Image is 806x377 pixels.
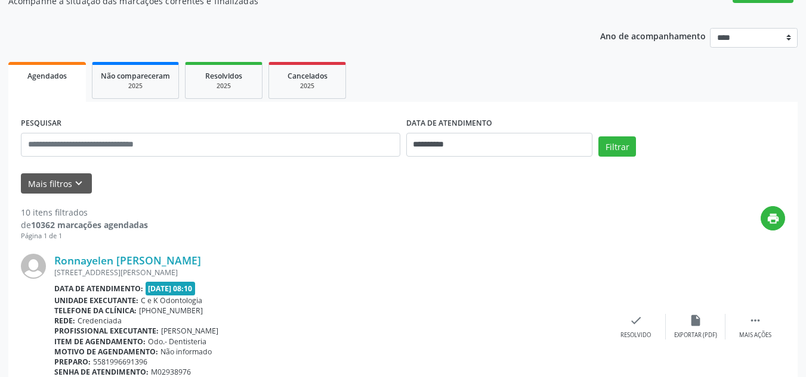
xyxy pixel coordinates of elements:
[101,82,170,91] div: 2025
[21,231,148,241] div: Página 1 de 1
[739,331,771,339] div: Mais ações
[139,306,203,316] span: [PHONE_NUMBER]
[27,71,67,81] span: Agendados
[160,347,212,357] span: Não informado
[674,331,717,339] div: Exportar (PDF)
[600,28,706,43] p: Ano de acompanhamento
[78,316,122,326] span: Credenciada
[598,136,636,157] button: Filtrar
[54,283,143,294] b: Data de atendimento:
[54,326,159,336] b: Profissional executante:
[54,306,137,316] b: Telefone da clínica:
[767,212,780,225] i: print
[31,219,148,230] strong: 10362 marcações agendadas
[21,219,148,231] div: de
[54,267,606,278] div: [STREET_ADDRESS][PERSON_NAME]
[21,206,148,219] div: 10 itens filtrados
[146,282,196,295] span: [DATE] 08:10
[101,71,170,81] span: Não compareceram
[54,337,146,347] b: Item de agendamento:
[761,206,785,230] button: print
[54,357,91,367] b: Preparo:
[54,254,201,267] a: Ronnayelen [PERSON_NAME]
[54,367,149,377] b: Senha de atendimento:
[54,316,75,326] b: Rede:
[689,314,702,327] i: insert_drive_file
[629,314,643,327] i: check
[21,173,92,194] button: Mais filtroskeyboard_arrow_down
[161,326,218,336] span: [PERSON_NAME]
[620,331,651,339] div: Resolvido
[151,367,191,377] span: M02938976
[277,82,337,91] div: 2025
[54,295,138,306] b: Unidade executante:
[205,71,242,81] span: Resolvidos
[21,114,61,133] label: PESQUISAR
[288,71,328,81] span: Cancelados
[72,177,85,190] i: keyboard_arrow_down
[54,347,158,357] b: Motivo de agendamento:
[141,295,202,306] span: C e K Odontologia
[93,357,147,367] span: 5581996691396
[194,82,254,91] div: 2025
[749,314,762,327] i: 
[406,114,492,133] label: DATA DE ATENDIMENTO
[21,254,46,279] img: img
[148,337,206,347] span: Odo.- Dentisteria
